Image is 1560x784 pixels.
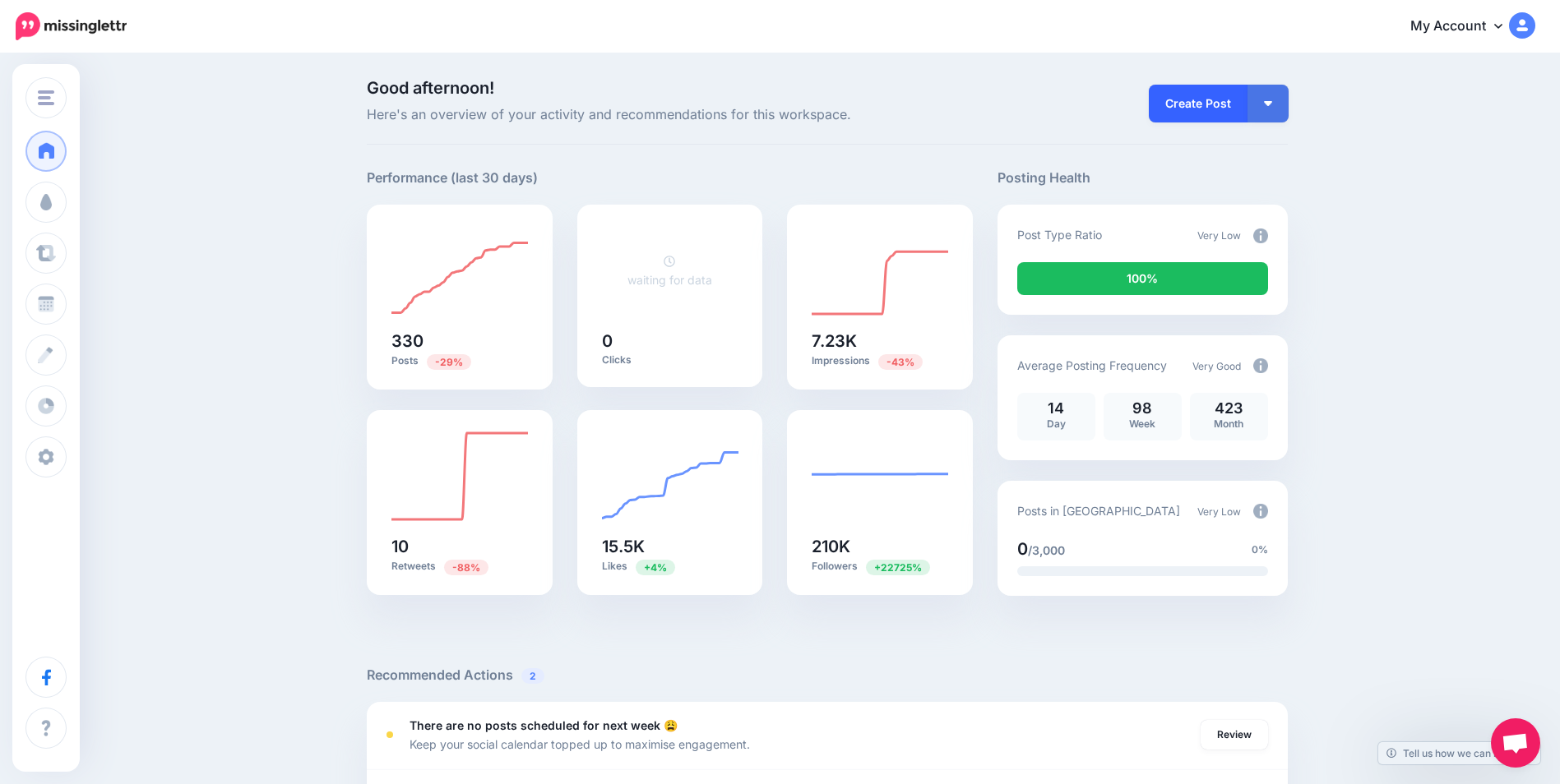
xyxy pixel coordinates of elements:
img: info-circle-grey.png [1253,228,1268,243]
p: Keep your social calendar topped up to maximise engagement. [410,735,750,754]
span: Previous period: 81 [444,560,488,575]
span: 2 [521,668,544,684]
div: 100% of your posts in the last 30 days were manually created (i.e. were not from Drip Campaigns o... [1017,262,1268,295]
span: Very Low [1197,229,1241,242]
a: Open chat [1491,718,1540,768]
span: Month [1214,417,1243,430]
p: Likes [602,559,738,574]
p: Average Posting Frequency [1017,356,1167,375]
p: Retweets [391,559,528,574]
p: 423 [1198,401,1260,416]
p: Impressions [812,353,948,369]
a: Review [1201,720,1268,749]
span: Previous period: 14.9K [636,560,675,575]
span: Day [1047,417,1066,430]
p: Posts in [GEOGRAPHIC_DATA] [1017,501,1180,520]
span: 0% [1252,542,1268,558]
img: info-circle-grey.png [1253,504,1268,519]
h5: Performance (last 30 days) [367,168,538,188]
img: Missinglettr [16,12,127,40]
h5: 10 [391,538,528,555]
span: Previous period: 921 [866,560,930,575]
span: Previous period: 468 [427,354,471,370]
h5: Recommended Actions [367,665,1288,685]
p: Clicks [602,353,738,367]
h5: Posting Health [998,168,1288,188]
a: Create Post [1149,85,1248,122]
p: Post Type Ratio [1017,225,1102,244]
span: /3,000 [1028,543,1065,557]
span: Good afternoon! [367,78,494,98]
h5: 15.5K [602,538,738,555]
b: There are no posts scheduled for next week 😩 [410,718,678,732]
p: Followers [812,559,948,574]
div: <div class='status-dot small red margin-right'></div>Error [387,731,393,738]
a: waiting for data [627,254,712,287]
a: Tell us how we can improve [1378,742,1540,764]
span: Week [1129,417,1155,430]
a: My Account [1394,7,1535,47]
span: Here's an overview of your activity and recommendations for this workspace. [367,104,973,126]
img: info-circle-grey.png [1253,358,1268,373]
h5: 210K [812,538,948,555]
h5: 7.23K [812,333,948,349]
img: menu.png [38,90,54,105]
p: 14 [1025,401,1087,416]
h5: 0 [602,333,738,349]
p: 98 [1112,401,1173,416]
span: Previous period: 12.8K [878,354,923,370]
span: Very Low [1197,505,1241,518]
h5: 330 [391,333,528,349]
img: arrow-down-white.png [1264,101,1272,106]
span: 0 [1017,539,1028,559]
p: Posts [391,353,528,369]
span: Very Good [1192,360,1241,372]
